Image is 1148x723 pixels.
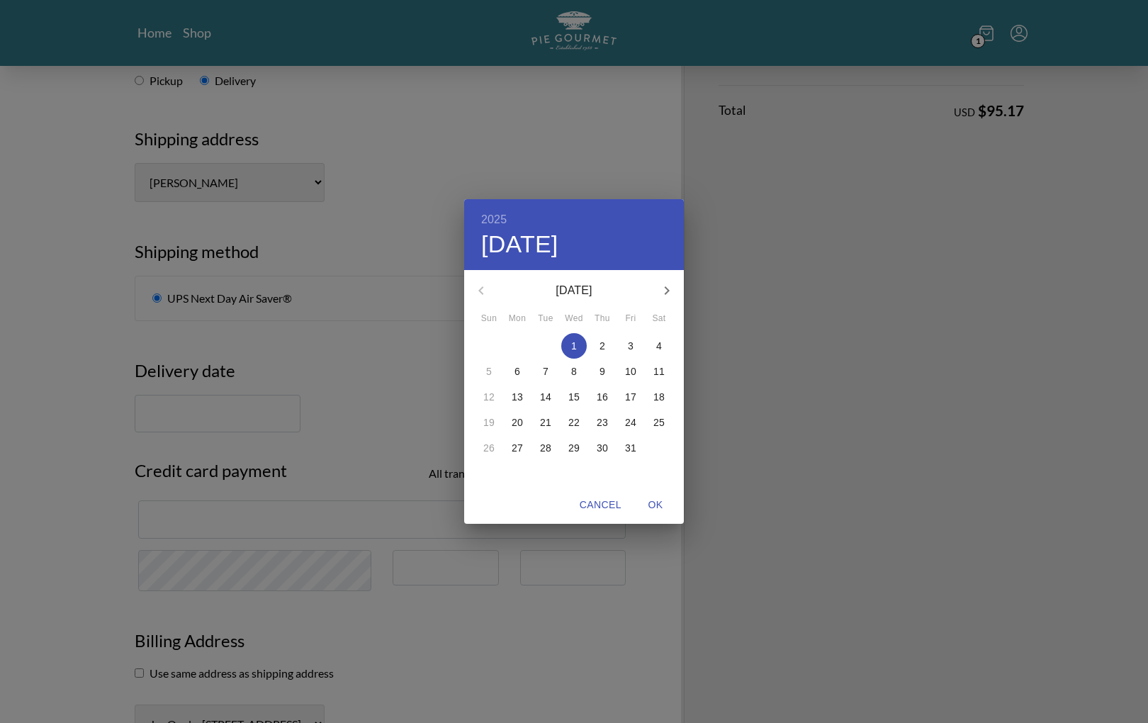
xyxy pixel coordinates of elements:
[481,230,558,259] button: [DATE]
[646,384,672,410] button: 18
[618,359,643,384] button: 10
[656,339,662,353] p: 4
[590,410,615,435] button: 23
[653,415,665,430] p: 25
[625,364,636,379] p: 10
[653,364,665,379] p: 11
[618,312,643,326] span: Fri
[561,410,587,435] button: 22
[646,333,672,359] button: 4
[512,415,523,430] p: 20
[561,359,587,384] button: 8
[481,210,507,230] button: 2025
[618,384,643,410] button: 17
[625,415,636,430] p: 24
[533,312,558,326] span: Tue
[625,441,636,455] p: 31
[505,435,530,461] button: 27
[646,410,672,435] button: 25
[568,390,580,404] p: 15
[568,415,580,430] p: 22
[533,359,558,384] button: 7
[580,496,621,514] span: Cancel
[514,364,520,379] p: 6
[512,390,523,404] p: 13
[633,492,678,518] button: OK
[540,415,551,430] p: 21
[653,390,665,404] p: 18
[625,390,636,404] p: 17
[574,492,627,518] button: Cancel
[505,312,530,326] span: Mon
[498,282,650,299] p: [DATE]
[597,441,608,455] p: 30
[571,364,577,379] p: 8
[597,415,608,430] p: 23
[646,312,672,326] span: Sat
[512,441,523,455] p: 27
[540,441,551,455] p: 28
[571,339,577,353] p: 1
[561,312,587,326] span: Wed
[600,339,605,353] p: 2
[618,333,643,359] button: 3
[618,410,643,435] button: 24
[597,390,608,404] p: 16
[628,339,634,353] p: 3
[568,441,580,455] p: 29
[590,312,615,326] span: Thu
[590,435,615,461] button: 30
[505,410,530,435] button: 20
[476,312,502,326] span: Sun
[590,384,615,410] button: 16
[561,435,587,461] button: 29
[533,435,558,461] button: 28
[618,435,643,461] button: 31
[646,359,672,384] button: 11
[533,384,558,410] button: 14
[638,496,673,514] span: OK
[590,359,615,384] button: 9
[533,410,558,435] button: 21
[540,390,551,404] p: 14
[561,384,587,410] button: 15
[600,364,605,379] p: 9
[543,364,548,379] p: 7
[505,359,530,384] button: 6
[505,384,530,410] button: 13
[561,333,587,359] button: 1
[590,333,615,359] button: 2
